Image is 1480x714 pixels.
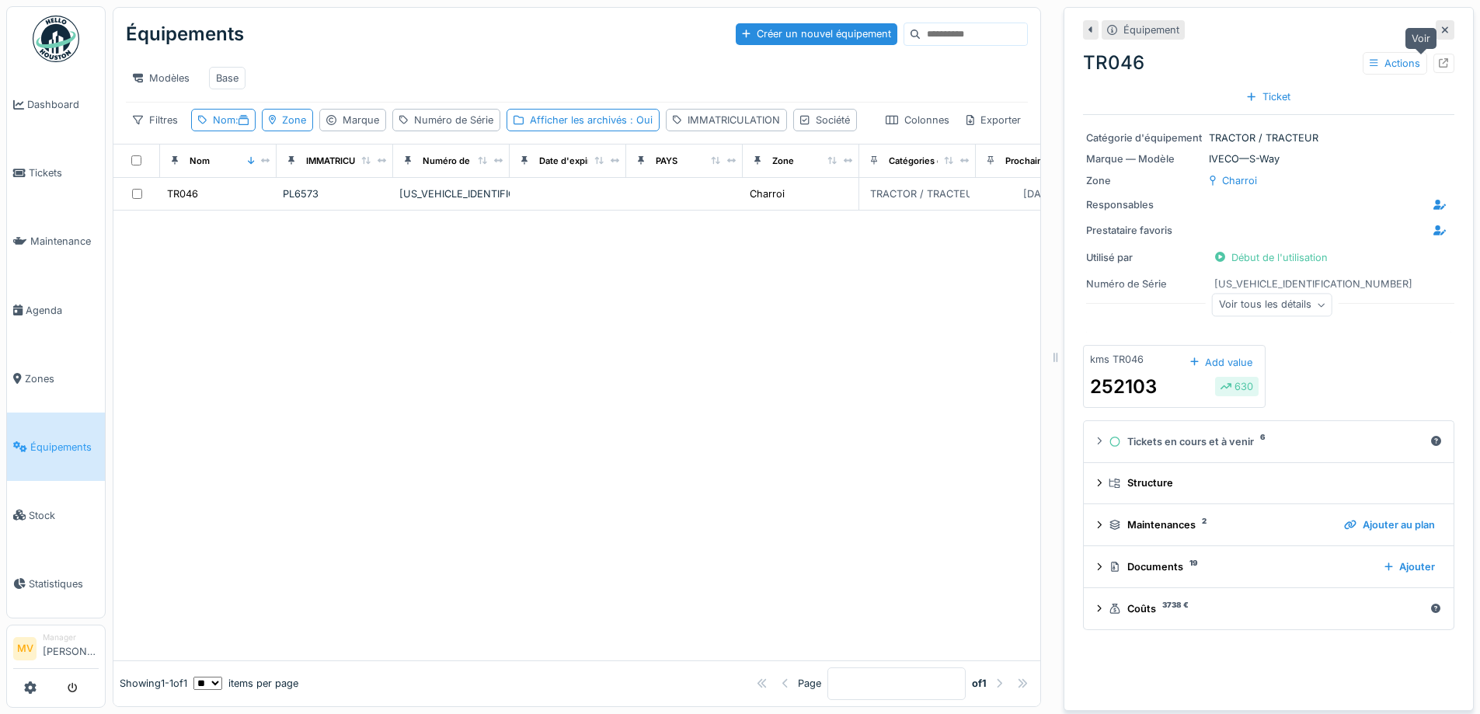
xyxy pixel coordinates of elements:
[213,113,249,127] div: Nom
[1086,152,1203,166] div: Marque — Modèle
[33,16,79,62] img: Badge_color-CXgf-gQk.svg
[7,71,105,139] a: Dashboard
[399,186,503,201] div: [US_VEHICLE_IDENTIFICATION_NUMBER]
[1090,469,1447,498] summary: Structure
[1090,510,1447,539] summary: Maintenances2Ajouter au plan
[772,155,794,168] div: Zone
[816,113,850,127] div: Société
[43,632,99,665] li: [PERSON_NAME]
[27,97,99,112] span: Dashboard
[7,276,105,344] a: Agenda
[1090,552,1447,581] summary: Documents19Ajouter
[798,676,821,691] div: Page
[879,109,956,131] div: Colonnes
[43,632,99,643] div: Manager
[1363,52,1427,75] div: Actions
[530,113,653,127] div: Afficher les archivés
[343,113,379,127] div: Marque
[1086,277,1203,291] div: Numéro de Série
[167,186,198,201] div: TR046
[7,549,105,618] a: Statistiques
[29,165,99,180] span: Tickets
[29,508,99,523] span: Stock
[1109,475,1435,490] div: Structure
[959,109,1028,131] div: Exporter
[889,155,997,168] div: Catégories d'équipement
[190,155,210,168] div: Nom
[7,344,105,413] a: Zones
[283,186,387,201] div: PL6573
[30,440,99,455] span: Équipements
[1109,559,1372,574] div: Documents
[1214,277,1412,291] div: [US_VEHICLE_IDENTIFICATION_NUMBER]
[29,576,99,591] span: Statistiques
[193,676,298,691] div: items per page
[235,114,249,126] span: :
[1109,517,1332,532] div: Maintenances
[1109,601,1425,616] div: Coûts
[627,114,653,126] span: : Oui
[1109,434,1425,449] div: Tickets en cours et à venir
[1090,594,1447,623] summary: Coûts3738 €
[1005,155,1084,168] div: Prochain entretien
[870,186,980,201] div: TRACTOR / TRACTEUR
[30,234,99,249] span: Maintenance
[1090,373,1157,401] div: 252103
[750,186,785,201] div: Charroi
[7,207,105,276] a: Maintenance
[688,113,780,127] div: IMMATRICULATION
[972,676,987,691] strong: of 1
[1086,131,1203,145] div: Catégorie d'équipement
[126,67,197,89] div: Modèles
[1221,379,1253,394] div: 630
[1338,514,1441,535] div: Ajouter au plan
[1023,186,1057,201] div: [DATE]
[7,139,105,207] a: Tickets
[1086,223,1203,238] div: Prestataire favoris
[1209,247,1334,268] div: Début de l'utilisation
[736,23,897,44] div: Créer un nouvel équipement
[120,676,187,691] div: Showing 1 - 1 of 1
[306,155,387,168] div: IMMATRICULATION
[1378,556,1441,577] div: Ajouter
[25,371,99,386] span: Zones
[423,155,494,168] div: Numéro de Série
[1222,173,1257,188] div: Charroi
[7,413,105,481] a: Équipements
[126,14,244,54] div: Équipements
[216,71,239,85] div: Base
[414,113,493,127] div: Numéro de Série
[1123,23,1179,37] div: Équipement
[1083,49,1454,77] div: TR046
[539,155,611,168] div: Date d'expiration
[1090,427,1447,456] summary: Tickets en cours et à venir6
[1212,294,1332,316] div: Voir tous les détails
[26,303,99,318] span: Agenda
[1241,86,1296,107] div: Ticket
[656,155,677,168] div: PAYS
[1086,197,1203,212] div: Responsables
[1184,352,1259,373] div: Add value
[1086,250,1203,265] div: Utilisé par
[126,109,185,131] div: Filtres
[1086,152,1451,166] div: IVECO — S-Way
[282,113,306,127] div: Zone
[7,481,105,549] a: Stock
[1086,131,1451,145] div: TRACTOR / TRACTEUR
[13,637,37,660] li: MV
[13,632,99,669] a: MV Manager[PERSON_NAME]
[1090,352,1144,367] div: kms TR046
[1405,28,1436,49] div: Voir
[1086,173,1203,188] div: Zone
